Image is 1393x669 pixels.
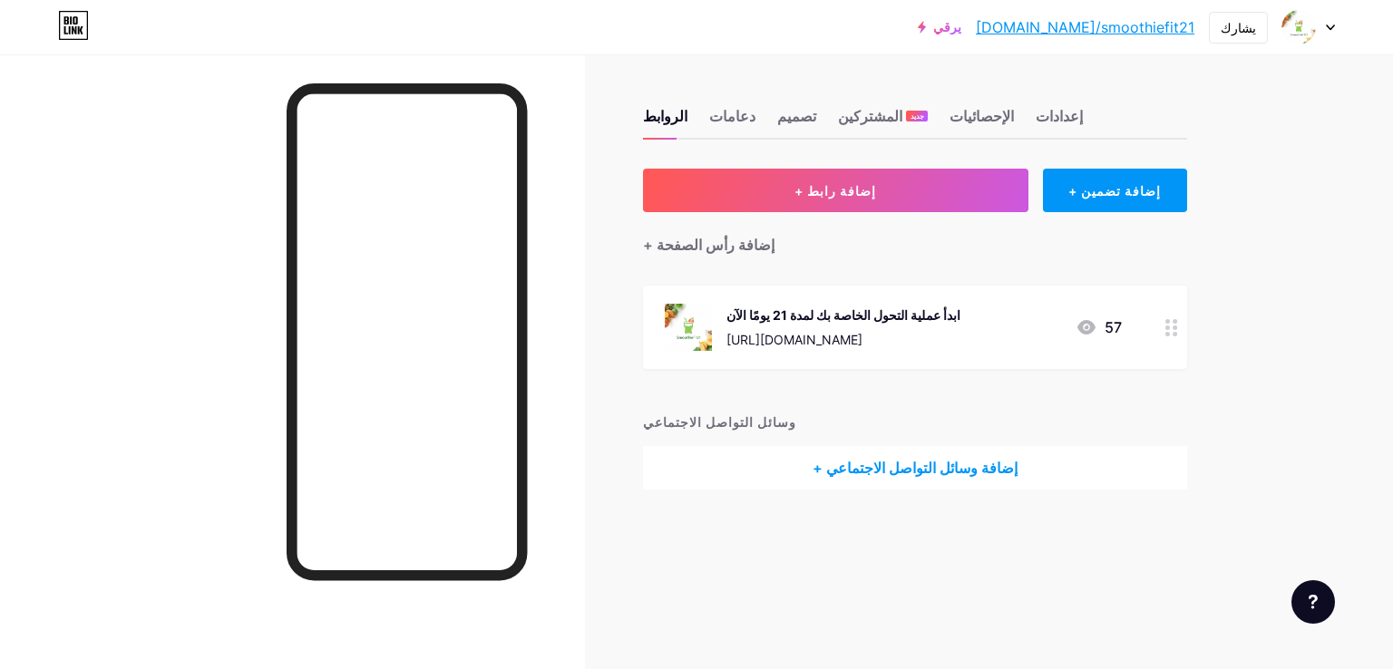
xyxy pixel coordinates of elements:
font: دعامات [709,107,755,125]
font: + إضافة تضمين [1068,183,1161,199]
font: إعدادات [1036,107,1083,125]
font: + إضافة رأس الصفحة [643,236,774,254]
font: يشارك [1221,20,1256,35]
font: تصميم [777,107,816,125]
a: [DOMAIN_NAME]/smoothiefit21 [976,16,1194,38]
img: سموثي فيت21 [1281,10,1316,44]
font: [DOMAIN_NAME]/smoothiefit21 [976,18,1194,36]
font: جديد [911,111,924,121]
font: + إضافة وسائل التواصل الاجتماعي [813,459,1018,477]
font: المشتركين [838,107,902,125]
font: + إضافة رابط [794,183,876,199]
font: الروابط [643,107,687,125]
img: ابدأ عملية التحول الخاصة بك لمدة 21 يومًا الآن [665,304,712,351]
font: يرقي [933,19,961,34]
font: الإحصائيات [950,107,1014,125]
font: [URL][DOMAIN_NAME] [726,332,862,347]
font: ابدأ عملية التحول الخاصة بك لمدة 21 يومًا الآن [726,307,960,323]
font: 57 [1105,318,1122,336]
font: وسائل التواصل الاجتماعي [643,414,796,430]
button: + إضافة رابط [643,169,1028,212]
